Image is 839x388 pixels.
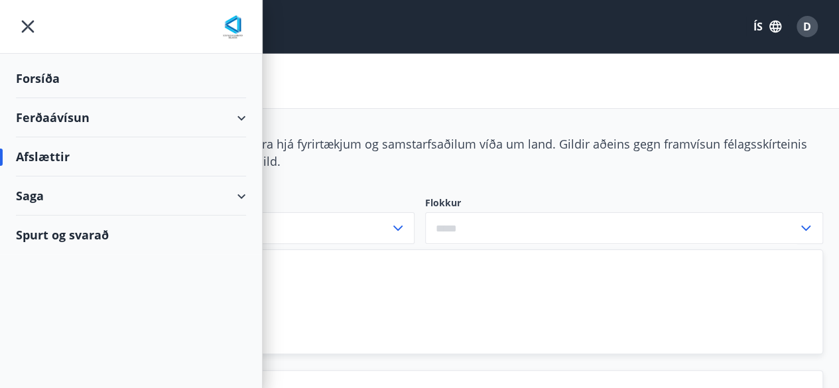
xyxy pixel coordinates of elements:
div: Ferðaávísun [16,98,246,137]
button: menu [16,15,40,38]
div: Saga [16,176,246,216]
span: Félagsmenn njóta veglegra tilboða og sérkjara hjá fyrirtækjum og samstarfsaðilum víða um land. Gi... [16,136,807,169]
img: union_logo [220,15,246,41]
div: Forsíða [16,59,246,98]
label: Flokkur [425,196,824,210]
span: Gleraugna Gallerí [120,261,791,278]
div: Afslættir [16,137,246,176]
button: ÍS [746,15,789,38]
button: D [791,11,823,42]
div: Spurt og svarað [16,216,246,254]
span: D [803,19,811,34]
span: 10% afsláttur af gleraugum. [120,283,791,312]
